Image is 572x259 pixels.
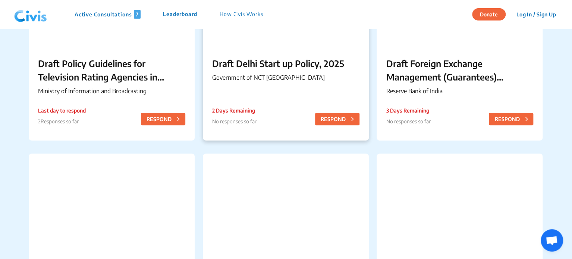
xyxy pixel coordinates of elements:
[11,3,50,26] img: navlogo.png
[38,57,185,83] p: Draft Policy Guidelines for Television Rating Agencies in [GEOGRAPHIC_DATA]
[75,10,141,19] p: Active Consultations
[212,107,257,114] p: 2 Days Remaining
[134,10,141,19] span: 7
[41,118,79,124] span: Responses so far
[141,113,185,125] button: RESPOND
[541,229,563,252] a: Open chat
[38,117,86,125] p: 2
[212,57,359,70] p: Draft Delhi Start up Policy, 2025
[212,118,257,124] span: No responses so far
[472,10,511,18] a: Donate
[386,57,533,83] p: Draft Foreign Exchange Management (Guarantees) Regulations, 2025
[212,73,359,82] p: Government of NCT [GEOGRAPHIC_DATA]
[472,8,506,20] button: Donate
[315,113,359,125] button: RESPOND
[511,9,561,20] button: Log In / Sign Up
[163,10,197,19] p: Leaderboard
[38,107,86,114] p: Last day to respond
[38,86,185,95] p: Ministry of Information and Broadcasting
[386,107,430,114] p: 3 Days Remaining
[386,86,533,95] p: Reserve Bank of India
[489,113,533,125] button: RESPOND
[386,118,430,124] span: No responses so far
[220,10,263,19] p: How Civis Works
